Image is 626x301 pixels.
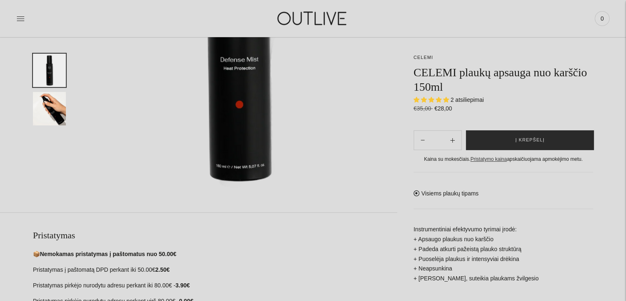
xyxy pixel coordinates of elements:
button: Translation missing: en.general.accessibility.image_thumbail [33,92,66,125]
s: €35,00 [414,105,433,112]
strong: Nemokamas pristatymas į paštomatus nuo 50.00€ [40,251,176,257]
span: 2 atsiliepimai [451,96,484,103]
h1: CELEMI plaukų apsauga nuo karščio 150ml [414,65,593,94]
button: Į krepšelį [466,130,594,150]
p: 📦 [33,249,397,259]
input: Product quantity [431,134,444,146]
span: €28,00 [434,105,452,112]
span: 0 [596,13,608,24]
button: Subtract product quantity [444,130,461,150]
img: OUTLIVE [261,4,364,33]
h2: Pristatymas [33,229,397,242]
button: Translation missing: en.general.accessibility.image_thumbail [33,54,66,87]
a: CELEMI [414,55,433,60]
p: Pristatymas pirkėjo nurodytu adresu perkant iki 80.00€ - [33,281,397,291]
strong: 2.50€ [155,266,170,273]
button: Add product quantity [414,130,431,150]
div: Kaina su mokesčiais. apskaičiuojama apmokėjimo metu. [414,155,593,164]
a: Pristatymo kaina [470,156,507,162]
p: Pristatymas į paštomatą DPD perkant iki 50.00€ [33,265,397,275]
span: Į krepšelį [515,136,545,144]
a: 0 [595,9,610,28]
span: 5.00 stars [414,96,451,103]
strong: 3.90€ [175,282,190,289]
